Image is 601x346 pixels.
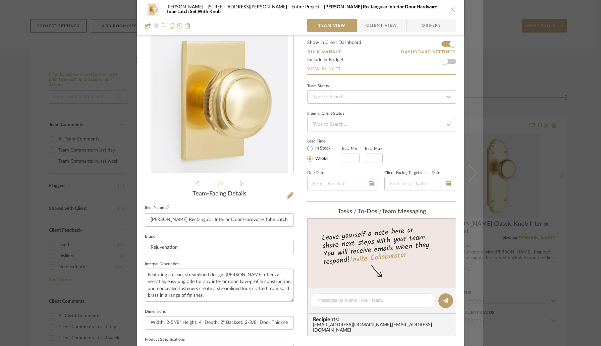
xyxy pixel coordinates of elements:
div: Team Status [307,84,329,88]
span: [PERSON_NAME] Rectangular Interior Door Hardware Tube Latch Set With Knob [166,5,437,14]
span: 3 [221,182,224,186]
div: Internal Client Status [307,112,344,115]
span: / [218,182,221,186]
label: Dimensions [145,310,166,313]
label: Product Specifications [145,338,185,341]
a: View Budget [307,66,456,72]
label: Lead Time [307,138,342,144]
input: Enter the dimensions of this item [145,316,294,330]
input: Type to Search… [307,90,456,104]
button: Dashboard Settings [401,49,456,55]
label: Client-Facing Target Install Date [384,171,440,175]
input: Enter Item Name [145,213,294,227]
img: c2aa3581-9f1a-4013-9f5a-9ba8282df222_436x436.jpg [151,27,288,173]
button: close [450,6,456,12]
span: Tasks / To-Dos / [338,209,382,215]
div: team Messaging [307,208,456,216]
input: Type to Search… [307,118,456,131]
img: c2aa3581-9f1a-4013-9f5a-9ba8282df222_48x40.jpg [145,3,161,16]
span: 1 [215,182,218,186]
label: In Stock [314,146,331,152]
label: Est. Max [365,146,383,151]
div: 0 [145,27,293,173]
label: Item Name [145,205,169,211]
button: Bulk Manage [307,49,342,55]
label: Due Date [307,171,324,175]
a: Invite Collaborator [349,249,407,266]
span: Team View [318,19,346,32]
span: Recipients: [313,316,453,323]
mat-radio-group: Select item type [307,144,342,163]
label: Internal Description [145,263,180,266]
label: Weeks [314,156,328,162]
span: Orders [414,19,448,32]
input: Enter Due Date [307,177,379,190]
div: Leave yourself a note here or share next steps with your team. You will receive emails when they ... [307,223,457,268]
label: Brand [145,235,156,238]
img: Remove from project [185,23,190,28]
div: Team-Facing Details [145,190,294,198]
div: [EMAIL_ADDRESS][DOMAIN_NAME] , [EMAIL_ADDRESS][DOMAIN_NAME] [313,323,453,333]
input: Enter Brand [145,241,294,254]
span: Entire Project [291,5,324,9]
span: [PERSON_NAME] - [STREET_ADDRESS][PERSON_NAME] [166,5,291,9]
span: Client View [366,19,397,32]
label: Est. Min [342,146,359,151]
input: Enter Install Date [384,177,456,190]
